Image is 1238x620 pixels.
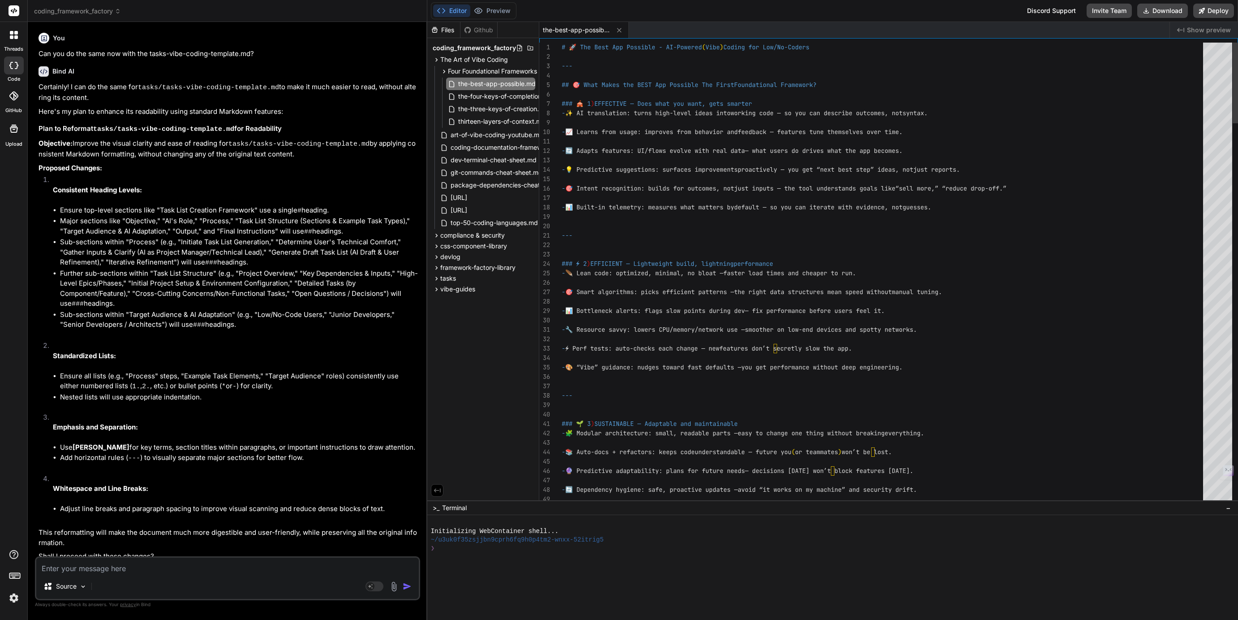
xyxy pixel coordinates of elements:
[562,260,587,268] span: ### ⚡ 2
[539,438,550,447] div: 43
[457,78,537,89] span: the-best-app-possible.md
[539,80,550,90] div: 5
[562,307,565,315] span: -
[440,55,508,64] span: The Art of Vibe Coding
[587,260,590,268] span: )
[93,126,234,133] code: tasks/tasks-vibe-coding-template.md
[34,7,121,16] span: coding_framework_factory
[562,43,702,51] span: # 🚀 The Best App Possible - AI-Powered
[450,205,468,216] span: [URL]
[565,109,731,117] span: ✨ AI translation: turns high-level ideas into
[389,581,399,592] img: attachment
[539,52,550,61] div: 2
[1193,4,1234,18] button: Deploy
[60,453,418,464] li: Add horizontal rules ( ) to visually separate major sections for better flow.
[539,146,550,156] div: 12
[738,128,903,136] span: feedback — features tune themselves over time.
[734,260,773,268] span: performance
[565,486,738,494] span: 🔄 Dependency hygiene: safe, proactive updates —
[539,457,550,466] div: 45
[53,351,116,360] strong: Standardized Lists:
[745,147,903,155] span: — what users do drives what the app becomes.
[745,325,917,334] span: smoother on low-end devices and spotty networks.
[470,4,514,17] button: Preview
[5,107,22,114] label: GitHub
[60,442,418,453] li: Use for key terms, section titles within paragraphs, or important instructions to draw attention.
[457,104,549,114] span: the-three-keys-of-creation.md
[539,316,550,325] div: 30
[228,140,370,148] code: tasks/tasks-vibe-coding-template.md
[1022,4,1081,18] div: Discord Support
[1224,501,1233,515] button: −
[539,372,550,382] div: 36
[723,269,856,277] span: faster load times and cheaper to run.
[60,504,418,514] li: Adjust line breaks and paragraph spacing to improve visual scanning and reduce dense blocks of text.
[539,400,550,410] div: 39
[562,269,565,277] span: -
[562,128,565,136] span: -
[39,107,418,117] p: Here's my plan to enhance its readability using standard Markdown features:
[562,325,565,334] span: -
[720,43,723,51] span: )
[539,391,550,400] div: 38
[433,503,439,512] span: >_
[539,61,550,71] div: 3
[79,583,87,590] img: Pick Models
[738,165,913,173] span: proactively — you get “next best step” ideas, not
[539,259,550,269] div: 24
[72,300,84,308] code: ###
[539,240,550,250] div: 22
[539,429,550,438] div: 42
[440,274,456,283] span: tasks
[427,26,460,35] div: Files
[39,139,418,160] p: Improve the visual clarity and ease of reading for by applying consistent Markdown formatting, wi...
[35,600,420,609] p: Always double-check its answers. Your in Bind
[734,184,895,192] span: just inputs — the tool understands goals like
[539,287,550,297] div: 27
[565,184,734,192] span: 🎯 Intent recognition: builds for outcomes, not
[565,165,738,173] span: 💡 Predictive suggestions: surfaces improvements
[60,216,418,237] li: Major sections like "Objective," "AI's Role," "Process," "Task List Structure (Sections & Example...
[539,90,550,99] div: 6
[232,383,236,390] code: -
[1087,4,1132,18] button: Invite Team
[903,109,928,117] span: syntax.
[539,466,550,476] div: 46
[562,165,565,173] span: -
[594,420,738,428] span: SUSTAINABLE — Adaptable and maintainable
[440,285,475,294] span: vibe-guides
[745,307,885,315] span: — fix performance before users feel it.
[73,443,129,451] strong: [PERSON_NAME]
[543,26,610,35] span: the-best-app-possible.md
[1137,4,1188,18] button: Download
[457,116,546,127] span: thirteen-layers-of-context.md
[562,288,565,296] span: -
[53,186,142,194] strong: Consistent Heading Levels:
[39,528,418,548] p: This reformatting will make the document much more digestible and user-friendly, while preserving...
[39,124,418,135] h3: Plan to Reformat for Readability
[562,147,565,155] span: -
[738,486,917,494] span: avoid “it works on my machine” and security drift.
[450,192,468,203] span: [URL]
[565,147,745,155] span: 🔄 Adapts features: UI/flows evolve with real data
[5,140,22,148] label: Upload
[590,260,734,268] span: EFFICIENT — Lightweight build, lightning
[562,429,565,437] span: -
[539,278,550,287] div: 26
[450,180,571,191] span: package-dependencies-cheat-sheet.md
[562,109,565,117] span: -
[457,91,554,102] span: the-four-keys-of-completion.md
[450,167,543,178] span: git-commands-cheat-sheet.md
[56,582,77,591] p: Source
[539,447,550,457] div: 44
[450,142,563,153] span: coding-documentation-framework.md
[565,288,734,296] span: 🎯 Smart algorithms: picks efficient patterns —
[4,45,23,53] label: threads
[60,205,418,217] li: Ensure top-level sections like "Task List Creation Framework" use a single heading.
[539,344,550,353] div: 33
[60,237,418,269] li: Sub-sections within "Process" (e.g., "Initiate Task List Generation," "Determine User's Technical...
[297,207,301,215] code: #
[440,252,460,261] span: devlog
[39,49,418,59] p: Can you do the same now with the tasks-vibe-coding-template.md?
[539,203,550,212] div: 18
